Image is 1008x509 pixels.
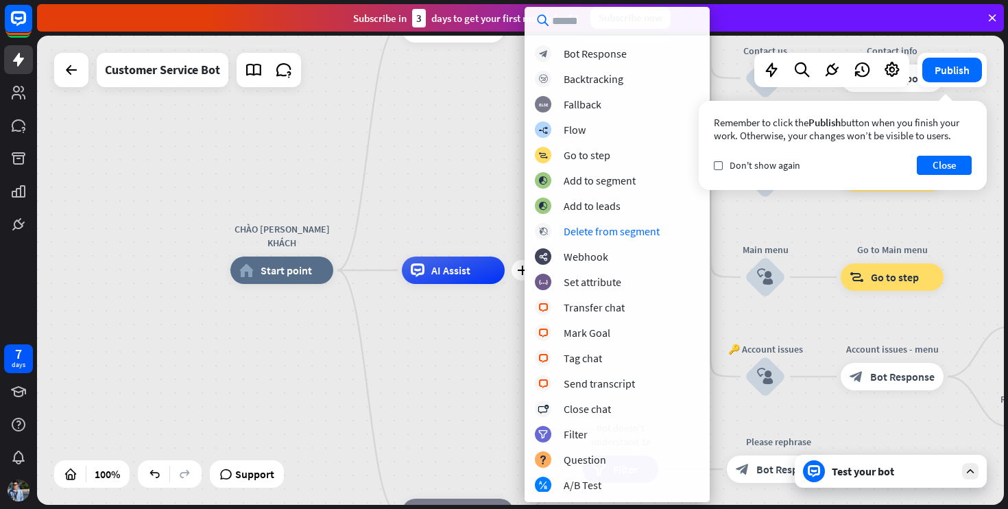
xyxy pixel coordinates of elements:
div: Question [564,453,606,466]
i: plus [517,265,527,275]
div: Subscribe in days to get your first month for $1 [353,9,579,27]
div: Contact info [830,44,954,58]
div: 100% [91,463,124,485]
div: Webhook [564,250,608,263]
div: Mark Goal [564,326,610,340]
i: block_user_input [757,368,773,385]
div: 3 [412,9,426,27]
i: block_livechat [538,329,549,338]
button: Close [917,156,972,175]
div: Add to leads [564,199,621,213]
div: Please rephrase [717,435,840,449]
a: 7 days [4,344,33,373]
div: Delete from segment [564,224,660,238]
span: Bot Response [870,370,935,383]
i: block_livechat [538,379,549,388]
div: Send transcript [564,377,635,390]
div: Bot Response [564,47,627,60]
button: Open LiveChat chat widget [11,5,52,47]
i: block_bot_response [850,370,863,383]
div: Test your bot [832,464,955,478]
button: Publish [922,58,982,82]
i: filter [538,430,548,439]
div: 7 [15,348,22,360]
div: Contact us [724,44,806,58]
span: Bot Response [756,462,821,476]
div: Close chat [564,402,611,416]
i: block_bot_response [736,462,749,476]
div: Account issues - menu [830,342,954,356]
i: block_ab_testing [539,481,548,490]
div: Go to Main menu [830,243,954,257]
div: Customer Service Bot [105,53,220,87]
i: block_bot_response [539,49,548,58]
i: block_delete_from_segment [539,227,548,236]
i: home_2 [239,263,254,277]
i: webhooks [539,252,548,261]
i: block_close_chat [538,405,549,414]
div: Tag chat [564,351,602,365]
div: Go to step [564,148,610,162]
span: Support [235,463,274,485]
div: Transfer chat [564,300,625,314]
div: Set attribute [564,275,621,289]
div: Main menu [724,243,806,257]
span: Go to step [871,270,919,284]
span: Don't show again [730,159,800,171]
div: Flow [564,123,586,137]
div: Filter [564,427,588,441]
div: days [12,360,25,370]
i: block_user_input [757,269,773,285]
div: Add to segment [564,174,636,187]
div: A/B Test [564,478,601,492]
i: builder_tree [538,126,548,134]
div: Backtracking [564,72,623,86]
i: block_goto [850,270,864,284]
i: block_set_attribute [539,278,548,287]
i: block_livechat [538,303,549,312]
i: block_livechat [538,354,549,363]
i: block_question [539,455,547,464]
i: block_add_to_segment [538,176,548,185]
i: block_add_to_segment [538,202,548,211]
div: CHÀO [PERSON_NAME] KHÁCH [220,222,344,250]
span: Publish [808,116,841,129]
div: 🔑 Account issues [724,342,806,356]
i: block_backtracking [539,75,548,84]
div: Fallback [564,97,601,111]
span: AI Assist [431,263,470,277]
i: block_goto [538,151,548,160]
div: Remember to click the button when you finish your work. Otherwise, your changes won’t be visible ... [714,116,972,142]
span: Start point [261,263,312,277]
i: block_fallback [539,100,548,109]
